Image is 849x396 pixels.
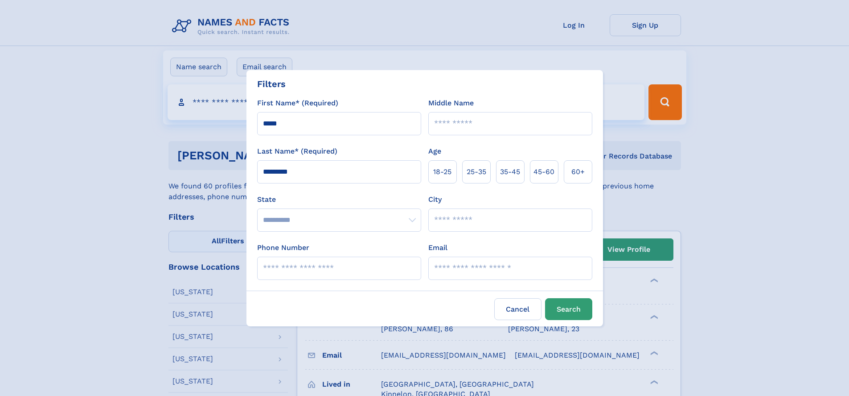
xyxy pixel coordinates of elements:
label: First Name* (Required) [257,98,338,108]
span: 45‑60 [533,167,554,177]
span: 35‑45 [500,167,520,177]
span: 25‑35 [467,167,486,177]
label: Last Name* (Required) [257,146,337,157]
label: Middle Name [428,98,474,108]
button: Search [545,298,592,320]
span: 18‑25 [433,167,451,177]
div: Filters [257,77,286,91]
label: Phone Number [257,242,309,253]
label: City [428,194,442,205]
label: Age [428,146,441,157]
span: 60+ [571,167,585,177]
label: Email [428,242,447,253]
label: State [257,194,421,205]
label: Cancel [494,298,541,320]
